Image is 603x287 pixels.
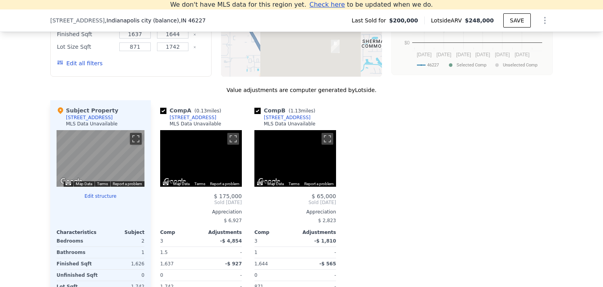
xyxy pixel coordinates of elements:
span: 1,644 [254,261,268,267]
span: 3 [254,238,258,244]
text: [DATE] [437,52,451,57]
div: Main Display [160,130,242,187]
div: [STREET_ADDRESS] [264,114,311,121]
div: Comp [160,229,201,235]
div: Comp [254,229,295,235]
div: Adjustments [201,229,242,235]
button: Edit structure [57,193,144,199]
div: 1 [254,247,294,258]
div: - [297,247,336,258]
div: Map [57,130,144,187]
div: Bedrooms [57,235,99,247]
a: Terms (opens in new tab) [97,182,108,186]
button: Map Data [267,181,284,187]
div: Map [254,130,336,187]
a: [STREET_ADDRESS] [254,114,311,121]
div: Adjustments [295,229,336,235]
div: Unfinished Sqft [57,270,99,281]
button: Clear [193,33,196,36]
text: 46227 [427,63,439,68]
div: 1.5 [160,247,199,258]
span: 1,637 [160,261,174,267]
div: MLS Data Unavailable [170,121,221,127]
span: Lotside ARV [431,17,465,24]
img: Google [162,177,188,187]
text: Unselected Comp [503,63,537,68]
div: Lot Size Sqft [57,41,115,52]
span: [STREET_ADDRESS] [50,17,105,24]
span: -$ 4,854 [220,238,242,244]
button: Toggle fullscreen view [322,133,333,145]
div: - [203,247,242,258]
button: Map Data [76,181,92,187]
div: Finished Sqft [57,29,115,40]
text: [DATE] [417,52,432,57]
a: Report problems with Street View imagery to Google [210,182,239,186]
button: Clear [193,46,196,49]
button: Keyboard shortcuts [163,182,168,185]
a: [STREET_ADDRESS] [160,114,216,121]
div: Comp B [254,107,318,114]
div: MLS Data Unavailable [264,121,316,127]
a: Open this area in Google Maps (opens a new window) [162,177,188,187]
div: Finished Sqft [57,258,99,269]
a: Open this area in Google Maps (opens a new window) [58,177,84,187]
a: Report a problem [113,182,142,186]
span: $ 2,823 [318,218,336,223]
span: -$ 927 [225,261,242,267]
span: , IN 46227 [179,17,206,24]
div: Appreciation [254,209,336,215]
text: [DATE] [515,52,530,57]
div: Map [160,130,242,187]
img: Google [256,177,282,187]
div: Street View [57,130,144,187]
div: [STREET_ADDRESS] [170,114,216,121]
div: 2720 Palo Verde Ct [328,37,343,56]
button: Keyboard shortcuts [257,182,263,185]
span: ( miles) [191,108,224,114]
a: Terms (opens in new tab) [194,182,205,186]
button: Edit all filters [57,59,102,67]
span: $200,000 [389,17,418,24]
div: MLS Data Unavailable [66,121,118,127]
span: Check here [309,1,345,8]
div: 1 [102,247,144,258]
a: Open this area in Google Maps (opens a new window) [256,177,282,187]
span: Sold [DATE] [254,199,336,206]
span: -$ 565 [319,261,336,267]
text: Selected Comp [457,63,486,68]
a: Report problems with Street View imagery to Google [304,182,334,186]
text: [DATE] [456,52,471,57]
span: $ 175,000 [214,193,242,199]
text: $0 [404,40,410,46]
span: ( miles) [285,108,318,114]
span: Sold [DATE] [160,199,242,206]
span: -$ 1,810 [314,238,336,244]
span: 0.13 [196,108,207,114]
span: $ 65,000 [312,193,336,199]
span: $248,000 [465,17,494,24]
button: Keyboard shortcuts [66,182,71,185]
div: 1,626 [102,258,144,269]
text: [DATE] [475,52,490,57]
button: Toggle fullscreen view [130,133,142,145]
span: 0 [254,272,258,278]
button: Toggle fullscreen view [227,133,239,145]
span: , Indianapolis city (balance) [105,17,206,24]
button: Show Options [537,13,553,28]
span: 1.13 [291,108,301,114]
div: Value adjustments are computer generated by Lotside . [50,86,553,94]
div: - [203,270,242,281]
div: - [297,270,336,281]
button: SAVE [503,13,531,28]
div: Characteristics [57,229,100,235]
div: 0 [102,270,144,281]
div: Appreciation [160,209,242,215]
div: Main Display [254,130,336,187]
div: Subject Property [57,107,118,114]
button: Map Data [173,181,190,187]
span: $ 6,927 [224,218,242,223]
a: Terms (opens in new tab) [289,182,300,186]
span: Last Sold for [352,17,389,24]
span: 3 [160,238,163,244]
